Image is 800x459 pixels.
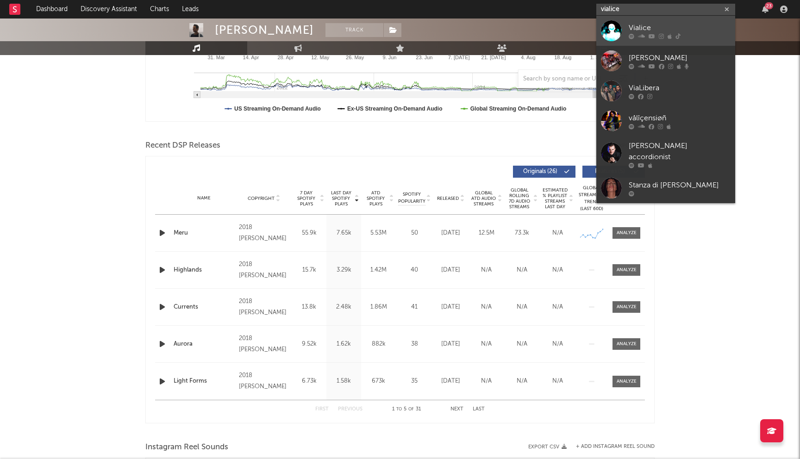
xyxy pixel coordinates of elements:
[346,55,364,60] text: 26. May
[398,229,431,238] div: 50
[329,340,359,349] div: 1.62k
[590,55,605,60] text: 1. Sep
[481,55,506,60] text: 21. [DATE]
[174,195,234,202] div: Name
[506,377,537,386] div: N/A
[363,229,394,238] div: 5.53M
[239,259,289,281] div: 2018 [PERSON_NAME]
[338,407,362,412] button: Previous
[448,55,470,60] text: 7. [DATE]
[629,112,731,124] div: vålîçensiøñ
[506,187,532,210] span: Global Rolling 7D Audio Streams
[435,377,466,386] div: [DATE]
[513,166,575,178] button: Originals(26)
[398,191,425,205] span: Spotify Popularity
[596,173,735,203] a: Stanza di [PERSON_NAME]
[315,407,329,412] button: First
[174,303,234,312] a: Currents
[582,166,645,178] button: Features(5)
[435,266,466,275] div: [DATE]
[174,377,234,386] a: Light Forms
[329,229,359,238] div: 7.65k
[519,169,562,174] span: Originals ( 26 )
[174,340,234,349] a: Aurora
[765,2,773,9] div: 23
[243,55,259,60] text: 14. Apr
[215,23,314,37] div: [PERSON_NAME]
[363,303,394,312] div: 1.86M
[629,82,731,93] div: ViaLibera
[596,16,735,46] a: Vialice
[207,55,225,60] text: 31. Mar
[437,196,459,201] span: Released
[174,266,234,275] div: Highlands
[435,303,466,312] div: [DATE]
[396,407,402,411] span: to
[470,105,567,112] text: Global Streaming On-Demand Audio
[277,55,294,60] text: 28. Apr
[542,187,568,210] span: Estimated % Playlist Streams Last Day
[542,229,573,238] div: N/A
[435,229,466,238] div: [DATE]
[329,377,359,386] div: 1.58k
[542,377,573,386] div: N/A
[521,55,535,60] text: 4. Aug
[145,442,228,453] span: Instagram Reel Sounds
[294,190,319,207] span: 7 Day Spotify Plays
[506,340,537,349] div: N/A
[471,190,496,207] span: Global ATD Audio Streams
[329,303,359,312] div: 2.48k
[311,55,330,60] text: 12. May
[174,229,234,238] a: Meru
[542,266,573,275] div: N/A
[398,266,431,275] div: 40
[596,106,735,136] a: vålîçensiøñ
[329,190,353,207] span: Last Day Spotify Plays
[567,444,655,449] div: + Add Instagram Reel Sound
[381,404,432,415] div: 1 5 31
[519,75,616,83] input: Search by song name or URL
[629,180,731,191] div: Stanza di [PERSON_NAME]
[239,222,289,244] div: 2018 [PERSON_NAME]
[416,55,432,60] text: 23. Jun
[578,185,606,212] div: Global Streaming Trend (Last 60D)
[239,333,289,355] div: 2018 [PERSON_NAME]
[471,340,502,349] div: N/A
[596,136,735,173] a: [PERSON_NAME] accordionist
[471,303,502,312] div: N/A
[576,444,655,449] button: + Add Instagram Reel Sound
[629,141,731,163] div: [PERSON_NAME] accordionist
[294,229,324,238] div: 55.9k
[471,229,502,238] div: 12.5M
[450,407,463,412] button: Next
[596,76,735,106] a: ViaLibera
[294,266,324,275] div: 15.7k
[588,169,631,174] span: Features ( 5 )
[329,266,359,275] div: 3.29k
[542,340,573,349] div: N/A
[145,140,220,151] span: Recent DSP Releases
[294,303,324,312] div: 13.8k
[473,407,485,412] button: Last
[363,340,394,349] div: 882k
[239,296,289,318] div: 2018 [PERSON_NAME]
[596,46,735,76] a: [PERSON_NAME]
[382,55,396,60] text: 9. Jun
[363,190,388,207] span: ATD Spotify Plays
[398,340,431,349] div: 38
[471,266,502,275] div: N/A
[294,340,324,349] div: 9.52k
[506,266,537,275] div: N/A
[363,377,394,386] div: 673k
[596,4,735,15] input: Search for artists
[294,377,324,386] div: 6.73k
[629,52,731,63] div: [PERSON_NAME]
[542,303,573,312] div: N/A
[408,407,414,411] span: of
[762,6,769,13] button: 23
[363,266,394,275] div: 1.42M
[506,229,537,238] div: 73.3k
